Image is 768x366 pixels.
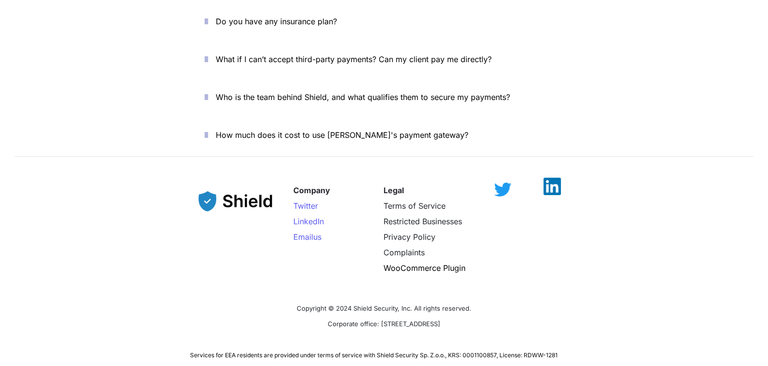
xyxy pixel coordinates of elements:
strong: Company [293,185,330,195]
span: What if I can’t accept third-party payments? Can my client pay me directly? [216,54,492,64]
a: WooCommerce Plugin [384,263,465,273]
a: Twitter [293,201,318,211]
a: Restricted Businesses [384,216,462,226]
button: Who is the team behind Shield, and what qualifies them to secure my payments? [190,82,578,112]
button: What if I can’t accept third-party payments? Can my client pay me directly? [190,44,578,74]
span: Corporate office: [STREET_ADDRESS] [328,320,440,328]
a: Terms of Service [384,201,446,211]
a: Emailus [293,232,321,242]
span: Services for EEA residents are provided under terms of service with Shield Security Sp. Z.o.o., K... [190,351,558,359]
span: How much does it cost to use [PERSON_NAME]'s payment gateway? [216,130,468,140]
a: Privacy Policy [384,232,435,242]
strong: Legal [384,185,404,195]
span: Email [293,232,313,242]
span: us [313,232,321,242]
button: How much does it cost to use [PERSON_NAME]'s payment gateway? [190,120,578,150]
span: Copyright © 2024 Shield Security, Inc. All rights reserved. [297,304,471,312]
button: Do you have any insurance plan? [190,6,578,36]
span: Who is the team behind Shield, and what qualifies them to secure my payments? [216,92,510,102]
span: Do you have any insurance plan? [216,17,337,26]
a: Complaints [384,248,425,257]
a: LinkedIn [293,216,324,226]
